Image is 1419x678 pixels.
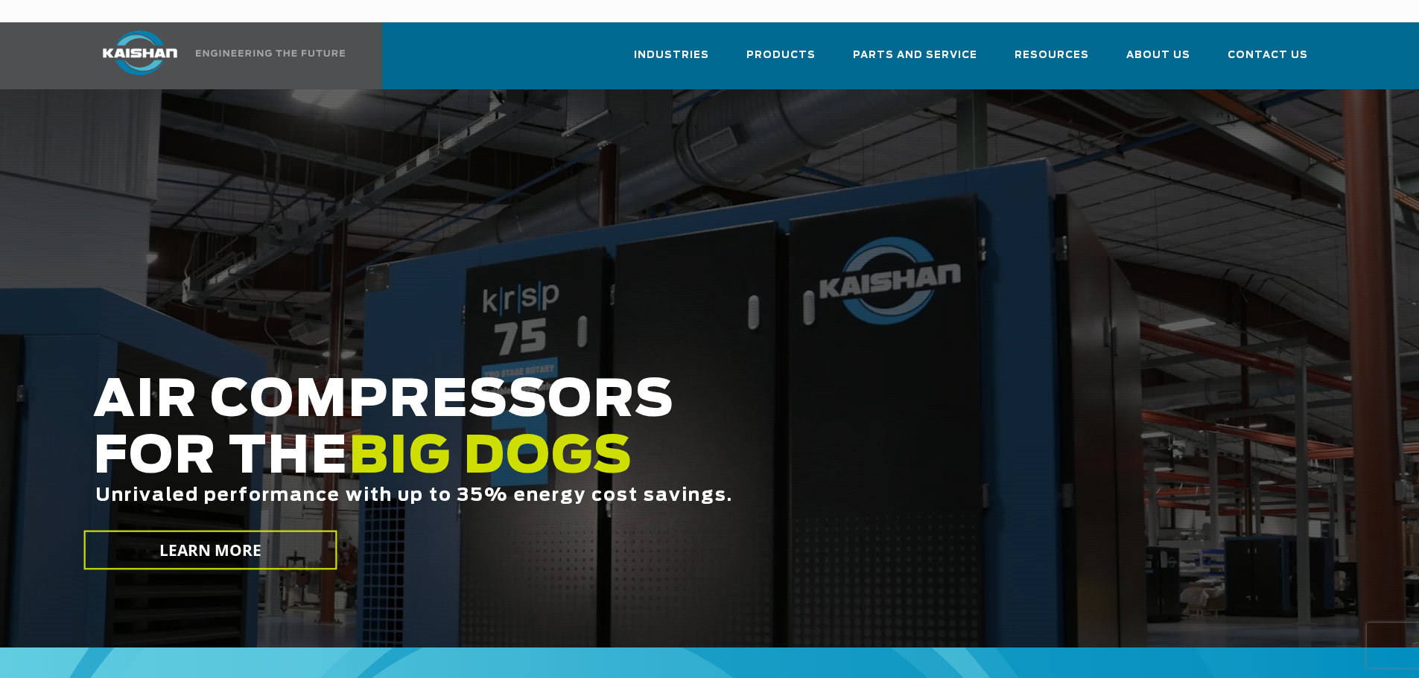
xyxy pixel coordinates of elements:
img: kaishan logo [84,31,196,75]
span: Industries [634,47,709,64]
a: Contact Us [1228,36,1308,86]
a: Resources [1015,36,1089,86]
a: Parts and Service [853,36,977,86]
span: Resources [1015,47,1089,64]
a: Industries [634,36,709,86]
img: Engineering the future [196,50,345,57]
a: Products [746,36,816,86]
span: Parts and Service [853,47,977,64]
a: LEARN MORE [83,531,337,570]
span: BIG DOGS [349,432,633,483]
h2: AIR COMPRESSORS FOR THE [93,373,1118,552]
span: Products [746,47,816,64]
a: About Us [1126,36,1190,86]
span: About Us [1126,47,1190,64]
span: Unrivaled performance with up to 35% energy cost savings. [95,487,733,505]
a: Kaishan USA [84,22,348,89]
span: Contact Us [1228,47,1308,64]
span: LEARN MORE [159,540,261,561]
